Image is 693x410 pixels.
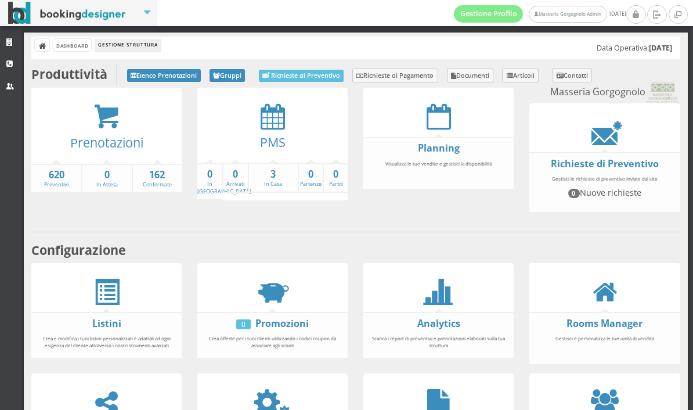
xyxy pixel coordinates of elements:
strong: 0 [82,168,131,182]
a: PMS [260,134,286,150]
a: 162Confermate [133,168,182,189]
a: 3In Casa [249,168,298,188]
a: Documenti [447,69,494,82]
a: 0Partenze [299,168,323,188]
a: Masseria Gorgognolo Admin [529,6,607,23]
a: 620Preventivi [31,168,81,189]
a: 0In [GEOGRAPHIC_DATA] [197,168,251,195]
h4: Nuove richieste [535,188,674,198]
a: Richieste di Preventivo [259,70,344,82]
a: Analytics [417,317,460,330]
a: Contatti [553,69,593,82]
a: 0In Attesa [82,168,131,189]
div: Crea offerte per i tuoi clienti utilizzando i codici coupon da associare agli sconti [197,330,348,354]
a: Richieste di Preventivo [551,157,659,170]
a: Dashboard [53,39,91,51]
b: Configurazione [31,242,126,258]
small: Masseria Gorgognolo [550,82,680,103]
strong: 0 [197,168,222,181]
b: [DATE] [649,43,672,53]
span: 0 [568,189,580,198]
a: Richieste di Pagamento [352,69,438,82]
a: Elenco Prenotazioni [127,69,201,82]
img: 0603869b585f11eeb13b0a069e529790.png [645,82,680,103]
a: Prenotazioni [70,134,143,151]
strong: 0 [324,168,348,181]
div: Gestisci le richieste di preventivo inviate dal sito [529,170,680,208]
a: Gestione Profilo [454,5,524,23]
a: Promozioni [255,317,309,330]
a: Rooms Manager [566,317,643,330]
li: Gestione Struttura [95,39,160,52]
img: BookingDesigner.com [8,2,126,24]
a: Planning [418,142,460,154]
strong: 162 [133,168,182,182]
strong: 3 [249,168,298,181]
strong: 0 [223,168,247,181]
h5: Data Operativa: [597,44,672,52]
div: Visualizza le tue vendite e gestisci la disponibilità [363,155,514,186]
b: Produttività [31,66,107,82]
a: Articoli [502,69,539,82]
a: Listini [92,317,121,330]
div: Crea e modifica i tuoi listini personalizzati e adattali ad ogni esigenza del cliente attraverso ... [31,330,182,354]
div: 0 [236,319,251,329]
a: Gruppi [210,69,246,82]
strong: 0 [299,168,323,181]
div: Gestisci e personalizza le tue unità di vendita [529,330,680,361]
a: 0Arrivati [223,168,247,188]
strong: 620 [31,168,81,182]
div: Scarica i report di preventivi e prenotazioni elaborati sulla tua struttura [363,330,514,354]
a: 0Partiti [324,168,348,188]
span: [DATE] [454,5,626,23]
